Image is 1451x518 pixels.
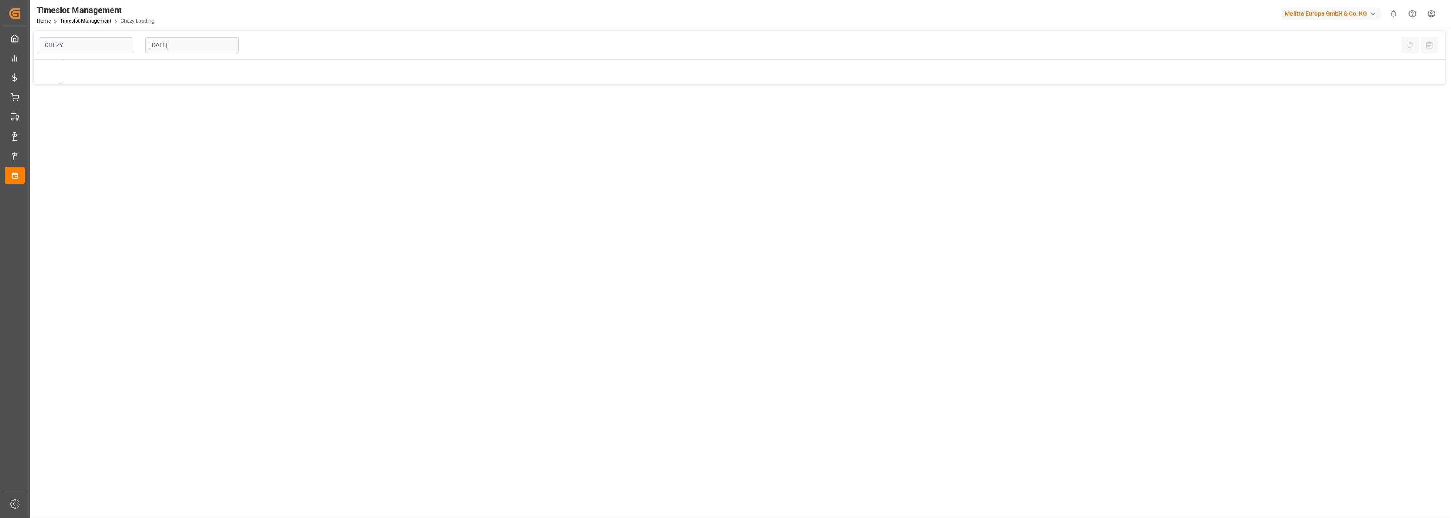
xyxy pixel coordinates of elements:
[1281,8,1381,20] div: Melitta Europa GmbH & Co. KG
[40,37,133,53] input: Type to search/select
[1403,4,1422,23] button: Help Center
[1384,4,1403,23] button: show 0 new notifications
[37,4,154,16] div: Timeslot Management
[145,37,239,53] input: DD-MM-YYYY
[60,18,111,24] a: Timeslot Management
[37,18,51,24] a: Home
[1281,5,1384,21] button: Melitta Europa GmbH & Co. KG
